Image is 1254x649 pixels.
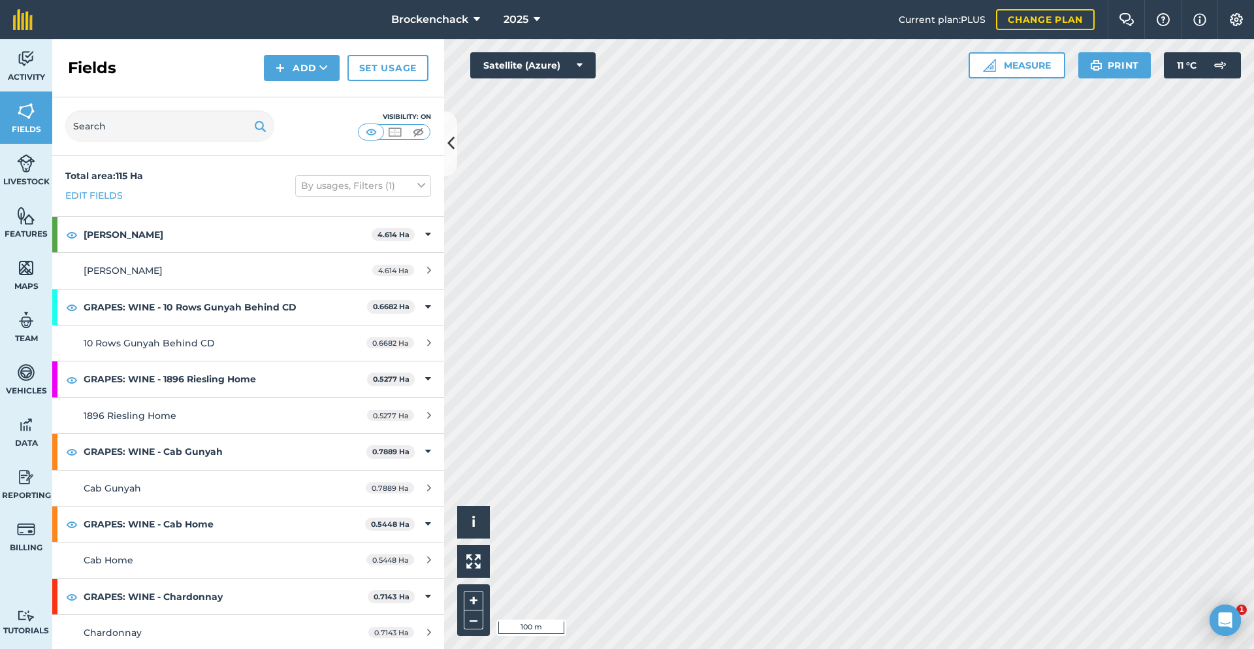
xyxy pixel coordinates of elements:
[17,101,35,121] img: svg+xml;base64,PHN2ZyB4bWxucz0iaHR0cDovL3d3dy53My5vcmcvMjAwMC9zdmciIHdpZHRoPSI1NiIgaGVpZ2h0PSI2MC...
[21,302,123,310] div: [PERSON_NAME] • [DATE]
[52,217,444,252] div: [PERSON_NAME]4.614 Ha
[17,520,35,539] img: svg+xml;base64,PD94bWwgdmVyc2lvbj0iMS4wIiBlbmNvZGluZz0idXRmLTgiPz4KPCEtLSBHZW5lcmF0b3I6IEFkb2JlIE...
[10,75,251,328] div: Alison says…
[84,579,368,614] strong: GRAPES: WINE - Chardonnay
[41,428,52,439] button: Gif picker
[52,325,444,361] a: 10 Rows Gunyah Behind CD0.6682 Ha
[358,112,431,122] div: Visibility: On
[366,337,414,348] span: 0.6682 Ha
[21,135,72,145] b: Speakers:
[363,125,379,139] img: svg+xml;base64,PHN2ZyB4bWxucz0iaHR0cDovL3d3dy53My5vcmcvMjAwMC9zdmciIHdpZHRoPSI1MCIgaGVpZ2h0PSI0MC...
[1078,52,1151,78] button: Print
[1210,605,1241,636] div: Open Intercom Messenger
[66,227,78,242] img: svg+xml;base64,PHN2ZyB4bWxucz0iaHR0cDovL3d3dy53My5vcmcvMjAwMC9zdmciIHdpZHRoPSIxOCIgaGVpZ2h0PSIyNC...
[8,5,33,30] button: go back
[1236,605,1247,615] span: 1
[52,579,444,614] div: GRAPES: WINE - Chardonnay0.7143 Ha
[84,434,366,469] strong: GRAPES: WINE - Cab Gunyah
[899,12,986,27] span: Current plan : PLUS
[983,59,996,72] img: Ruler icon
[31,205,204,229] li: Recording animal numbers and location
[52,253,444,288] a: [PERSON_NAME]4.614 Ha
[470,52,596,78] button: Satellite (Azure)
[13,9,33,30] img: fieldmargin Logo
[969,52,1065,78] button: Measure
[347,55,428,81] a: Set usage
[17,467,35,487] img: svg+xml;base64,PD94bWwgdmVyc2lvbj0iMS4wIiBlbmNvZGluZz0idXRmLTgiPz4KPCEtLSBHZW5lcmF0b3I6IEFkb2JlIE...
[1229,13,1244,26] img: A cog icon
[295,175,431,196] button: By usages, Filters (1)
[17,258,35,278] img: svg+xml;base64,PHN2ZyB4bWxucz0iaHR0cDovL3d3dy53My5vcmcvMjAwMC9zdmciIHdpZHRoPSI1NiIgaGVpZ2h0PSI2MC...
[996,9,1095,30] a: Change plan
[17,415,35,435] img: svg+xml;base64,PD94bWwgdmVyc2lvbj0iMS4wIiBlbmNvZGluZz0idXRmLTgiPz4KPCEtLSBHZW5lcmF0b3I6IEFkb2JlIE...
[52,361,444,397] div: GRAPES: WINE - 1896 Riesling Home0.5277 Ha
[84,507,365,542] strong: GRAPES: WINE - Cab Home
[276,60,285,76] img: svg+xml;base64,PHN2ZyB4bWxucz0iaHR0cDovL3d3dy53My5vcmcvMjAwMC9zdmciIHdpZHRoPSIxNCIgaGVpZ2h0PSIyNC...
[63,7,148,16] h1: [PERSON_NAME]
[84,554,133,566] span: Cab Home
[17,154,35,173] img: svg+xml;base64,PD94bWwgdmVyc2lvbj0iMS4wIiBlbmNvZGluZz0idXRmLTgiPz4KPCEtLSBHZW5lcmF0b3I6IEFkb2JlIE...
[52,471,444,506] a: Cab Gunyah0.7889 Ha
[372,265,414,276] span: 4.614 Ha
[66,299,78,315] img: svg+xml;base64,PHN2ZyB4bWxucz0iaHR0cDovL3d3dy53My5vcmcvMjAwMC9zdmciIHdpZHRoPSIxOCIgaGVpZ2h0PSIyNC...
[1090,58,1102,73] img: svg+xml;base64,PHN2ZyB4bWxucz0iaHR0cDovL3d3dy53My5vcmcvMjAwMC9zdmciIHdpZHRoPSIxOSIgaGVpZ2h0PSIyNC...
[17,206,35,225] img: svg+xml;base64,PHN2ZyB4bWxucz0iaHR0cDovL3d3dy53My5vcmcvMjAwMC9zdmciIHdpZHRoPSI1NiIgaGVpZ2h0PSI2MC...
[52,290,444,325] div: GRAPES: WINE - 10 Rows Gunyah Behind CD0.6682 Ha
[372,447,410,456] strong: 0.7889 Ha
[52,398,444,433] a: 1896 Riesling Home0.5277 Ha
[472,514,475,530] span: i
[1177,52,1197,78] span: 11 ° C
[20,428,31,439] button: Emoji picker
[229,5,253,29] div: Close
[368,627,414,638] span: 0.7143 Ha
[84,410,176,422] span: 1896 Riesling Home
[84,482,141,494] span: Cab Gunyah
[65,188,123,203] a: Edit fields
[391,12,468,27] span: Brockenchack
[374,592,410,601] strong: 0.7143 Ha
[1155,13,1171,26] img: A question mark icon
[62,428,72,439] button: Upload attachment
[21,279,127,290] a: Watch a recording here
[204,5,229,30] button: Home
[373,302,410,311] strong: 0.6682 Ha
[66,372,78,388] img: svg+xml;base64,PHN2ZyB4bWxucz0iaHR0cDovL3d3dy53My5vcmcvMjAwMC9zdmciIHdpZHRoPSIxOCIgaGVpZ2h0PSIyNC...
[1119,13,1134,26] img: Two speech bubbles overlapping with the left bubble in the forefront
[224,423,245,444] button: Send a message…
[1207,52,1233,78] img: svg+xml;base64,PD94bWwgdmVyc2lvbj0iMS4wIiBlbmNvZGluZz0idXRmLTgiPz4KPCEtLSBHZW5lcmF0b3I6IEFkb2JlIE...
[17,610,35,622] img: svg+xml;base64,PD94bWwgdmVyc2lvbj0iMS4wIiBlbmNvZGluZz0idXRmLTgiPz4KPCEtLSBHZW5lcmF0b3I6IEFkb2JlIE...
[21,186,135,197] b: The webinar includes:
[17,49,35,69] img: svg+xml;base64,PD94bWwgdmVyc2lvbj0iMS4wIiBlbmNvZGluZz0idXRmLTgiPz4KPCEtLSBHZW5lcmF0b3I6IEFkb2JlIE...
[21,97,196,120] b: 🐏
[84,265,163,276] span: [PERSON_NAME]
[63,16,142,29] p: Active over [DATE]
[84,627,142,639] span: Chardonnay
[65,170,143,182] strong: Total area : 115 Ha
[66,444,78,459] img: svg+xml;base64,PHN2ZyB4bWxucz0iaHR0cDovL3d3dy53My5vcmcvMjAwMC9zdmciIHdpZHRoPSIxOCIgaGVpZ2h0PSIyNC...
[371,520,410,529] strong: 0.5448 Ha
[367,410,414,421] span: 0.5277 Ha
[31,233,204,245] li: Taking control of your grazing
[68,58,116,78] h2: Fields
[373,374,410,384] strong: 0.5277 Ha
[464,591,483,610] button: +
[17,310,35,330] img: svg+xml;base64,PD94bWwgdmVyc2lvbj0iMS4wIiBlbmNvZGluZz0idXRmLTgiPz4KPCEtLSBHZW5lcmF0b3I6IEFkb2JlIE...
[66,516,78,532] img: svg+xml;base64,PHN2ZyB4bWxucz0iaHR0cDovL3d3dy53My5vcmcvMjAwMC9zdmciIHdpZHRoPSIxOCIgaGVpZ2h0PSIyNC...
[504,12,528,27] span: 2025
[410,125,426,139] img: svg+xml;base64,PHN2ZyB4bWxucz0iaHR0cDovL3d3dy53My5vcmcvMjAwMC9zdmciIHdpZHRoPSI1MCIgaGVpZ2h0PSI0MC...
[464,610,483,629] button: –
[21,83,204,198] div: Hi [PERSON_NAME], watch a recording of our webinar: [PERSON_NAME], [PERSON_NAME], and guest [PERS...
[84,337,215,349] span: 10 Rows Gunyah Behind CD
[84,217,372,252] strong: [PERSON_NAME]
[264,55,340,81] button: Add
[66,589,78,605] img: svg+xml;base64,PHN2ZyB4bWxucz0iaHR0cDovL3d3dy53My5vcmcvMjAwMC9zdmciIHdpZHRoPSIxOCIgaGVpZ2h0PSIyNC...
[254,118,266,134] img: svg+xml;base64,PHN2ZyB4bWxucz0iaHR0cDovL3d3dy53My5vcmcvMjAwMC9zdmciIHdpZHRoPSIxOSIgaGVpZ2h0PSIyNC...
[84,361,367,397] strong: GRAPES: WINE - 1896 Riesling Home
[31,248,204,272] li: Recording fertilizer use and hay + silage yields.
[21,97,196,120] a: "Streamlining livestock management with fieldmargin”
[466,554,481,569] img: Four arrows, one pointing top left, one top right, one bottom right and the last bottom left
[52,507,444,542] div: GRAPES: WINE - Cab Home0.5448 Ha
[17,363,35,382] img: svg+xml;base64,PD94bWwgdmVyc2lvbj0iMS4wIiBlbmNvZGluZz0idXRmLTgiPz4KPCEtLSBHZW5lcmF0b3I6IEFkb2JlIE...
[366,482,414,493] span: 0.7889 Ha
[10,75,214,299] div: Hi [PERSON_NAME], watch a recording of our webinar:"Streamlining livestock management with fieldm...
